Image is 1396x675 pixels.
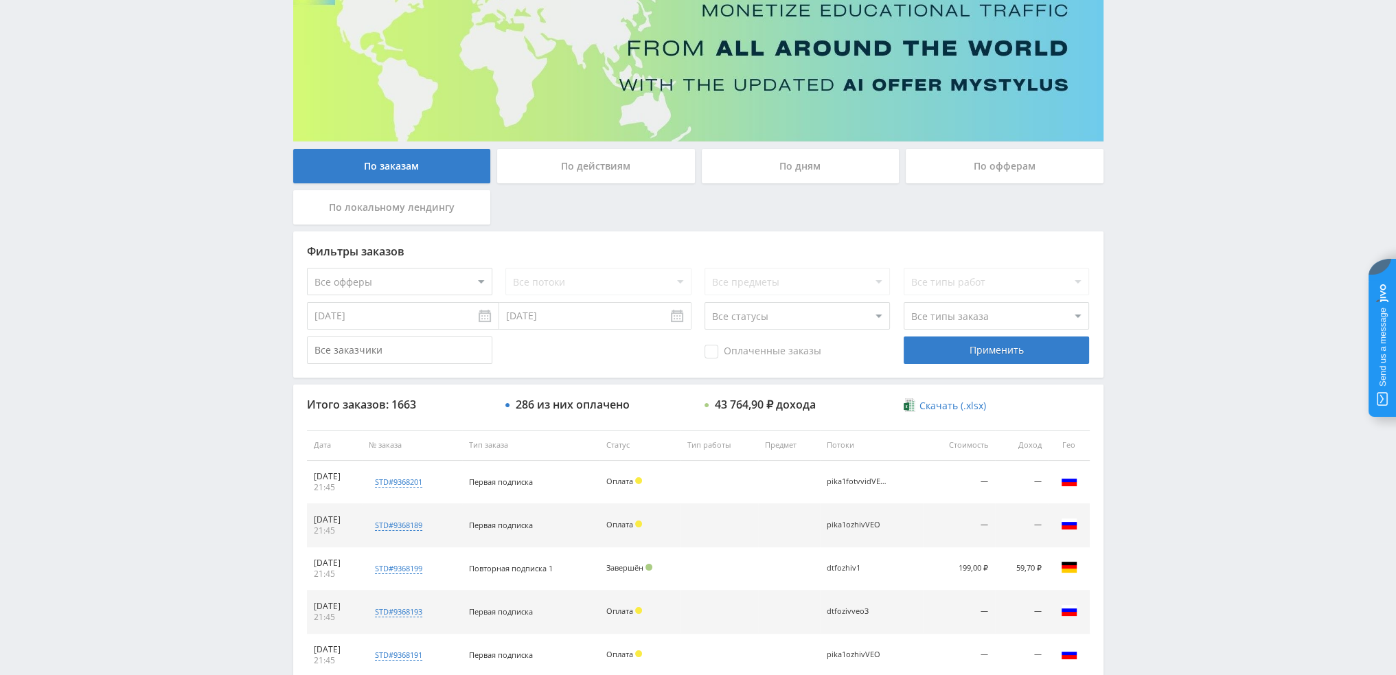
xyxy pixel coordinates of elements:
[705,345,821,358] span: Оплаченные заказы
[635,607,642,614] span: Холд
[758,430,820,461] th: Предмет
[497,149,695,183] div: По действиям
[635,650,642,657] span: Холд
[923,430,995,461] th: Стоимость
[820,430,923,461] th: Потоки
[314,644,355,655] div: [DATE]
[827,564,889,573] div: dtfozhiv1
[904,398,915,412] img: xlsx
[307,336,492,364] input: Все заказчики
[827,520,889,529] div: pika1ozhivVEO
[469,606,533,617] span: Первая подписка
[362,430,462,461] th: № заказа
[307,245,1090,258] div: Фильтры заказов
[469,563,553,573] span: Повторная подписка 1
[827,607,889,616] div: dtfozivveo3
[314,514,355,525] div: [DATE]
[375,563,422,574] div: std#9368199
[923,461,995,504] td: —
[919,400,986,411] span: Скачать (.xlsx)
[635,477,642,484] span: Холд
[314,569,355,580] div: 21:45
[1061,559,1077,575] img: deu.png
[995,547,1049,591] td: 59,70 ₽
[606,519,633,529] span: Оплата
[904,399,986,413] a: Скачать (.xlsx)
[923,547,995,591] td: 199,00 ₽
[599,430,681,461] th: Статус
[375,477,422,488] div: std#9368201
[1049,430,1090,461] th: Гео
[314,471,355,482] div: [DATE]
[715,398,816,411] div: 43 764,90 ₽ дохода
[606,649,633,659] span: Оплата
[314,525,355,536] div: 21:45
[375,650,422,661] div: std#9368191
[1061,602,1077,619] img: rus.png
[314,655,355,666] div: 21:45
[827,477,889,486] div: pika1fotvvidVEO3
[307,398,492,411] div: Итого заказов: 1663
[923,504,995,547] td: —
[462,430,599,461] th: Тип заказа
[1061,516,1077,532] img: rus.png
[314,601,355,612] div: [DATE]
[293,190,491,225] div: По локальному лендингу
[1061,645,1077,662] img: rus.png
[995,591,1049,634] td: —
[314,612,355,623] div: 21:45
[906,149,1103,183] div: По офферам
[307,430,362,461] th: Дата
[680,430,758,461] th: Тип работы
[995,461,1049,504] td: —
[827,650,889,659] div: pika1ozhivVEO
[293,149,491,183] div: По заказам
[635,520,642,527] span: Холд
[995,504,1049,547] td: —
[606,476,633,486] span: Оплата
[314,482,355,493] div: 21:45
[469,520,533,530] span: Первая подписка
[516,398,630,411] div: 286 из них оплачено
[923,591,995,634] td: —
[375,606,422,617] div: std#9368193
[469,650,533,660] span: Первая подписка
[1061,472,1077,489] img: rus.png
[469,477,533,487] span: Первая подписка
[375,520,422,531] div: std#9368189
[904,336,1089,364] div: Применить
[995,430,1049,461] th: Доход
[606,606,633,616] span: Оплата
[314,558,355,569] div: [DATE]
[702,149,900,183] div: По дням
[645,564,652,571] span: Подтвержден
[606,562,643,573] span: Завершён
